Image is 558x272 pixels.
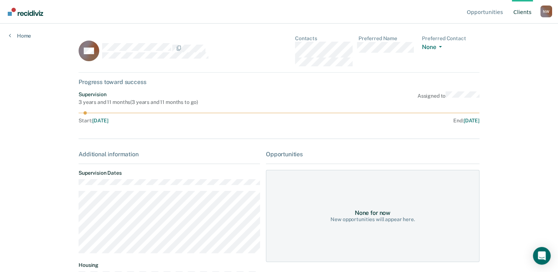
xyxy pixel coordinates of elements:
[266,151,479,158] div: Opportunities
[79,79,479,86] div: Progress toward success
[358,35,416,42] dt: Preferred Name
[282,118,479,124] div: End :
[9,32,31,39] a: Home
[79,151,260,158] div: Additional information
[417,91,479,105] div: Assigned to
[422,43,445,52] button: None
[540,6,552,17] button: Profile dropdown button
[355,209,391,216] div: None for now
[533,247,551,265] div: Open Intercom Messenger
[79,99,198,105] div: 3 years and 11 months ( 3 years and 11 months to go )
[79,118,279,124] div: Start :
[79,170,260,176] dt: Supervision Dates
[422,35,479,42] dt: Preferred Contact
[92,118,108,123] span: [DATE]
[8,8,43,16] img: Recidiviz
[295,35,353,42] dt: Contacts
[464,118,479,123] span: [DATE]
[540,6,552,17] div: N W
[330,216,415,223] div: New opportunities will appear here.
[79,91,198,98] div: Supervision
[79,262,260,268] dt: Housing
